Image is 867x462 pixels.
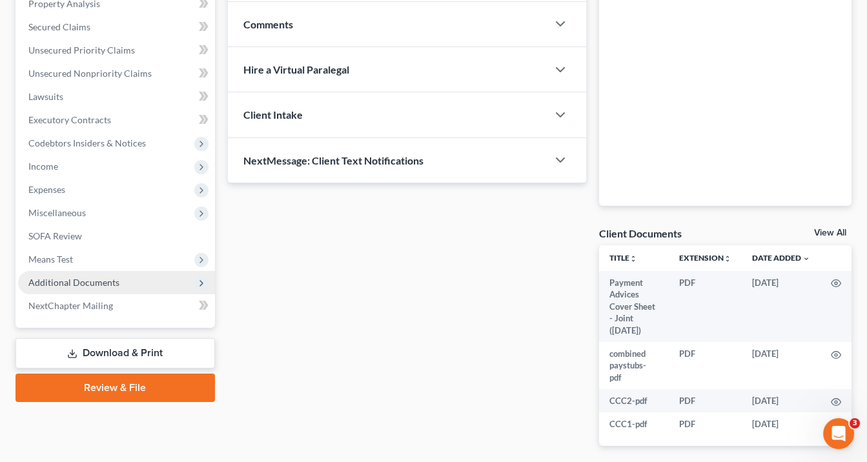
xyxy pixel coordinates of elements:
span: Lawsuits [28,91,63,102]
td: PDF [669,342,742,389]
td: [DATE] [742,412,821,436]
td: PDF [669,389,742,412]
span: Unsecured Priority Claims [28,45,135,55]
span: Additional Documents [28,277,119,288]
td: CCC1-pdf [599,412,669,436]
span: NextMessage: Client Text Notifications [243,154,423,166]
span: Client Intake [243,108,303,121]
a: Titleunfold_more [609,253,637,263]
span: Executory Contracts [28,114,111,125]
span: Secured Claims [28,21,90,32]
a: View All [814,228,846,237]
span: Codebtors Insiders & Notices [28,137,146,148]
a: Extensionunfold_more [679,253,731,263]
td: combined paystubs-pdf [599,342,669,389]
a: Unsecured Nonpriority Claims [18,62,215,85]
span: 3 [850,418,860,428]
td: [DATE] [742,342,821,389]
iframe: Intercom live chat [823,418,854,449]
td: [DATE] [742,389,821,412]
i: unfold_more [724,255,731,263]
span: Hire a Virtual Paralegal [243,63,349,75]
a: NextChapter Mailing [18,294,215,317]
a: Review & File [15,374,215,402]
span: Expenses [28,184,65,195]
a: Unsecured Priority Claims [18,39,215,62]
span: Means Test [28,254,73,265]
td: CCC2-pdf [599,389,669,412]
span: Miscellaneous [28,207,86,218]
span: NextChapter Mailing [28,300,113,311]
a: Executory Contracts [18,108,215,132]
span: SOFA Review [28,230,82,241]
a: Download & Print [15,338,215,368]
td: Payment Advices Cover Sheet - Joint ([DATE]) [599,271,669,342]
td: PDF [669,412,742,436]
a: Secured Claims [18,15,215,39]
span: Comments [243,18,293,30]
a: Date Added expand_more [752,253,810,263]
a: SOFA Review [18,225,215,248]
span: Unsecured Nonpriority Claims [28,68,152,79]
i: expand_more [802,255,810,263]
div: Client Documents [599,226,682,240]
td: PDF [669,271,742,342]
i: unfold_more [629,255,637,263]
a: Lawsuits [18,85,215,108]
span: Income [28,161,58,172]
td: [DATE] [742,271,821,342]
